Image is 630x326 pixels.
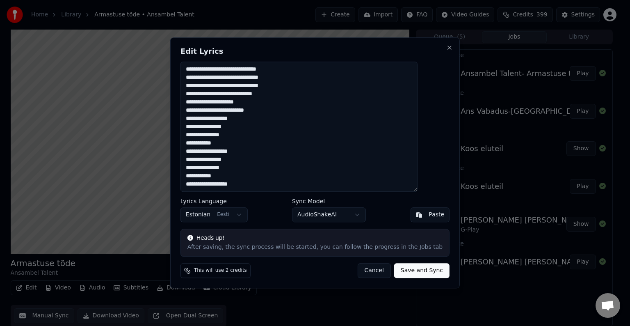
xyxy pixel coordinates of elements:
[180,199,248,204] label: Lyrics Language
[357,264,390,278] button: Cancel
[194,268,247,274] span: This will use 2 credits
[187,243,443,252] div: After saving, the sync process will be started, you can follow the progress in the Jobs tab
[180,48,450,55] h2: Edit Lyrics
[429,211,444,219] div: Paste
[292,199,366,204] label: Sync Model
[410,208,450,223] button: Paste
[187,234,443,243] div: Heads up!
[394,264,450,278] button: Save and Sync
